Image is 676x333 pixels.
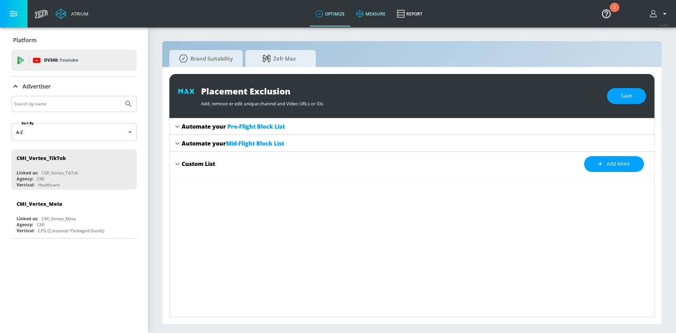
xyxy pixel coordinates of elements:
[17,222,33,228] div: Agency:
[37,176,44,182] div: CMI
[68,11,88,17] div: Atrium
[170,152,654,176] div: Custom ListAdd more
[38,228,105,234] div: CPG (Consumer Packaged Goods)
[38,182,60,188] div: Healthcare
[11,149,137,190] div: CMI_Vertex_TikTokLinked as:CMI_Vertex_TikTokAgency:CMIVertical:Healthcare
[310,1,350,26] a: optimize
[13,36,37,44] p: Platform
[201,85,600,97] div: Placement Exclusion
[11,123,137,141] div: A-Z
[17,182,35,188] div: Vertical:
[227,123,285,130] span: Pre-Flight Block List
[621,92,632,100] span: Save
[391,1,428,26] a: Report
[17,170,38,176] div: Linked as:
[23,82,51,90] p: Advertiser
[201,97,600,107] div: Add, remove or edit unique channel and Video URLs or IDs
[11,195,137,235] div: CMI_Vertex_MetaLinked as:CMI_Vertex_MetaAgency:CMIVertical:CPG (Consumer Packaged Goods)
[11,76,137,96] div: Advertiser
[20,121,35,125] label: Sort By
[598,160,630,168] span: Add more
[176,50,233,67] span: Brand Suitability
[17,216,38,222] div: Linked as:
[182,160,215,168] div: Custom List
[252,50,306,67] span: Zefr Max
[42,170,78,176] div: CMI_Vertex_TikTok
[11,30,137,50] div: Platform
[17,201,62,207] div: CMI_Vertex_Meta
[613,7,616,17] div: 2
[17,228,35,234] div: Vertical:
[182,123,285,130] div: Automate your
[17,176,33,182] div: Agency:
[42,216,76,222] div: CMI_Vertex_Meta
[596,4,616,23] button: Open Resource Center, 2 new notifications
[170,118,654,135] div: Automate your Pre-Flight Block List
[11,50,137,71] div: DV360: Youtube
[44,56,78,64] p: DV360:
[60,56,78,64] p: Youtube
[170,135,654,152] div: Automate yourMid-Flight Block List
[11,147,137,238] nav: list of Advertiser
[350,1,391,26] a: measure
[11,96,137,238] div: Advertiser
[182,140,284,147] div: Automate your
[14,99,121,109] input: Search by name
[607,88,646,104] button: Save
[56,8,88,19] a: Atrium
[226,140,284,147] span: Mid-Flight Block List
[659,23,669,27] span: v 4.28.0
[17,155,66,161] div: CMI_Vertex_TikTok
[37,222,44,228] div: CMI
[584,156,644,172] button: Add more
